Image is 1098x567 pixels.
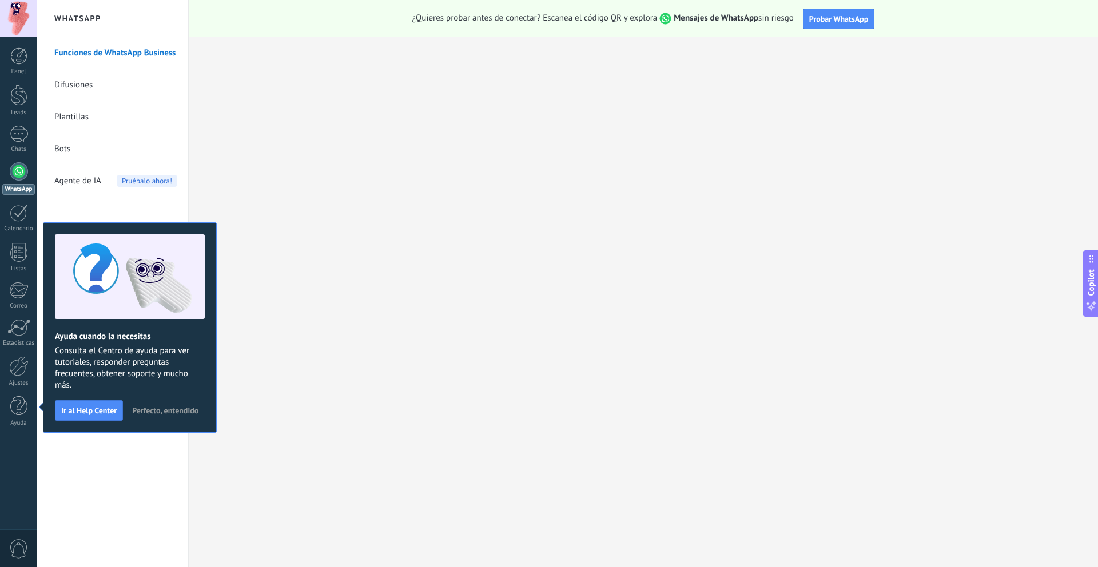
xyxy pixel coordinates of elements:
span: Consulta el Centro de ayuda para ver tutoriales, responder preguntas frecuentes, obtener soporte ... [55,345,205,391]
div: Chats [2,146,35,153]
a: Agente de IAPruébalo ahora! [54,165,177,197]
span: ¿Quieres probar antes de conectar? Escanea el código QR y explora sin riesgo [412,13,794,25]
div: Correo [2,302,35,310]
span: Pruébalo ahora! [117,175,177,187]
div: Ajustes [2,380,35,387]
div: Listas [2,265,35,273]
li: Plantillas [37,101,188,133]
div: Calendario [2,225,35,233]
li: Funciones de WhatsApp Business [37,37,188,69]
span: Ir al Help Center [61,406,117,414]
li: Difusiones [37,69,188,101]
button: Probar WhatsApp [803,9,875,29]
span: Copilot [1085,270,1097,296]
div: Panel [2,68,35,75]
li: Bots [37,133,188,165]
a: Plantillas [54,101,177,133]
div: WhatsApp [2,184,35,195]
button: Ir al Help Center [55,400,123,421]
button: Perfecto, entendido [127,402,204,419]
a: Difusiones [54,69,177,101]
span: Agente de IA [54,165,101,197]
li: Agente de IA [37,165,188,197]
h2: Ayuda cuando la necesitas [55,331,205,342]
div: Estadísticas [2,340,35,347]
a: Bots [54,133,177,165]
strong: Mensajes de WhatsApp [674,13,758,23]
a: Funciones de WhatsApp Business [54,37,177,69]
div: Ayuda [2,420,35,427]
span: Perfecto, entendido [132,406,198,414]
span: Probar WhatsApp [809,14,869,24]
div: Leads [2,109,35,117]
